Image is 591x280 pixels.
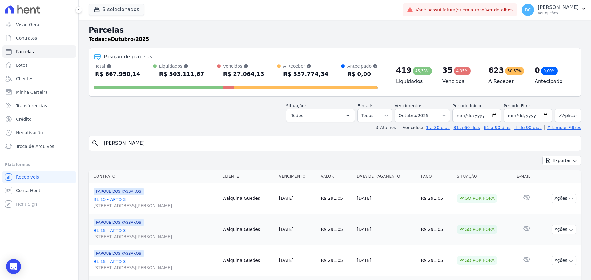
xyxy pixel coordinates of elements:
p: Ver opções [538,10,579,15]
a: Troca de Arquivos [2,140,76,152]
td: Walquiria Guedes [220,183,276,214]
span: Transferências [16,103,47,109]
div: 623 [488,65,504,75]
input: Buscar por nome do lote ou do cliente [100,137,578,149]
a: Recebíveis [2,171,76,183]
a: Negativação [2,127,76,139]
th: E-mail [514,170,539,183]
a: Contratos [2,32,76,44]
div: 35 [442,65,452,75]
div: Plataformas [5,161,74,168]
div: Open Intercom Messenger [6,259,21,274]
span: [STREET_ADDRESS][PERSON_NAME] [94,234,217,240]
span: Contratos [16,35,37,41]
span: Troca de Arquivos [16,143,54,149]
td: R$ 291,05 [418,214,454,245]
h2: Parcelas [89,25,581,36]
span: Visão Geral [16,22,41,28]
button: Ações [552,256,576,265]
a: + de 90 dias [514,125,542,130]
a: Ver detalhes [486,7,513,12]
td: [DATE] [354,183,419,214]
div: Vencidos [223,63,264,69]
a: Minha Carteira [2,86,76,98]
div: Posição de parcelas [104,53,152,61]
div: 4,05% [454,67,470,75]
th: Contrato [89,170,220,183]
span: Clientes [16,76,33,82]
span: [STREET_ADDRESS][PERSON_NAME] [94,265,217,271]
td: Walquiria Guedes [220,245,276,276]
button: Exportar [542,156,581,165]
div: A Receber [283,63,328,69]
th: Data de Pagamento [354,170,419,183]
a: [DATE] [279,227,293,232]
a: Parcelas [2,45,76,58]
a: Clientes [2,73,76,85]
td: R$ 291,05 [318,245,354,276]
a: Lotes [2,59,76,71]
h4: Antecipado [535,78,571,85]
span: Você possui fatura(s) em atraso. [416,7,513,13]
a: [DATE] [279,196,293,201]
td: R$ 291,05 [418,183,454,214]
h4: Vencidos [442,78,479,85]
div: R$ 303.111,67 [159,69,204,79]
a: 31 a 60 dias [453,125,480,130]
div: 0 [535,65,540,75]
label: Vencidos: [400,125,423,130]
td: R$ 291,05 [318,214,354,245]
label: ↯ Atalhos [375,125,396,130]
td: R$ 291,05 [318,183,354,214]
span: PARQUE DOS PASSAROS [94,219,144,226]
span: RC [525,8,531,12]
p: [PERSON_NAME] [538,4,579,10]
div: Antecipado [347,63,378,69]
th: Vencimento [276,170,318,183]
a: Transferências [2,100,76,112]
span: Lotes [16,62,28,68]
span: PARQUE DOS PASSAROS [94,250,144,257]
strong: Todas [89,36,105,42]
span: Recebíveis [16,174,39,180]
button: Ações [552,194,576,203]
div: 50,57% [505,67,524,75]
button: RC [PERSON_NAME] Ver opções [517,1,591,18]
span: Minha Carteira [16,89,48,95]
p: de [89,36,149,43]
span: Parcelas [16,49,34,55]
div: R$ 337.774,34 [283,69,328,79]
label: Vencimento: [395,103,421,108]
span: Negativação [16,130,43,136]
a: Conta Hent [2,184,76,197]
span: Conta Hent [16,187,40,194]
label: Situação: [286,103,306,108]
div: R$ 667.950,14 [95,69,140,79]
label: Período Fim: [504,103,552,109]
a: Visão Geral [2,18,76,31]
a: BL 15 - APTO 3[STREET_ADDRESS][PERSON_NAME] [94,196,217,209]
td: [DATE] [354,245,419,276]
div: 45,38% [413,67,432,75]
label: Período Inicío: [452,103,483,108]
a: [DATE] [279,258,293,263]
div: 419 [396,65,412,75]
a: BL 15 - APTO 3[STREET_ADDRESS][PERSON_NAME] [94,227,217,240]
div: R$ 27.064,13 [223,69,264,79]
span: Crédito [16,116,32,122]
button: Ações [552,225,576,234]
th: Cliente [220,170,276,183]
div: Liquidados [159,63,204,69]
th: Valor [318,170,354,183]
div: Pago por fora [457,256,497,265]
a: Crédito [2,113,76,125]
td: R$ 291,05 [418,245,454,276]
div: Pago por fora [457,194,497,203]
div: 0,00% [541,67,558,75]
h4: A Receber [488,78,525,85]
button: Aplicar [555,109,581,122]
td: [DATE] [354,214,419,245]
th: Pago [418,170,454,183]
strong: Outubro/2025 [111,36,149,42]
a: 61 a 90 dias [484,125,510,130]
